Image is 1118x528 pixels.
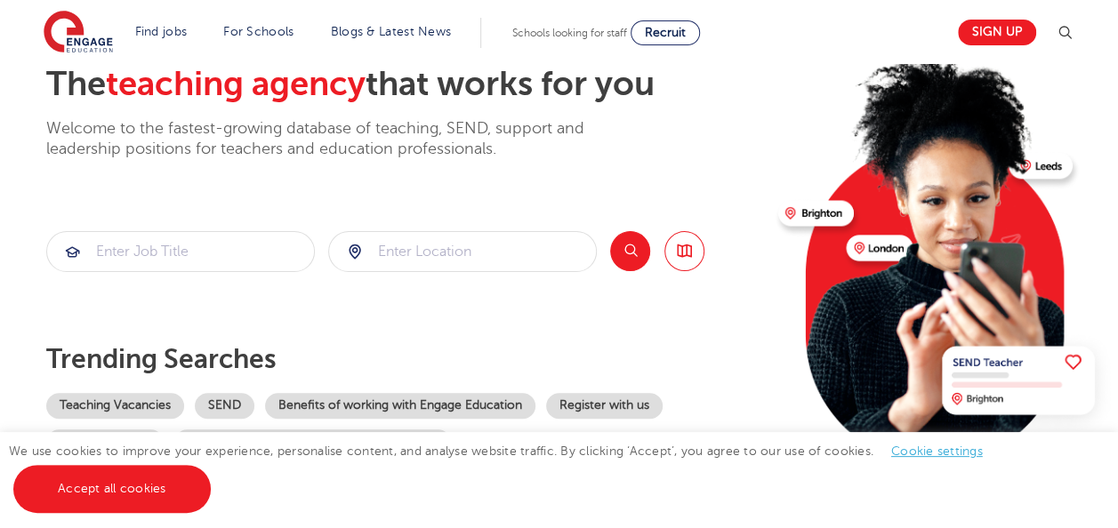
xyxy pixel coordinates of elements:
a: Find jobs [135,25,188,38]
span: Recruit [645,26,686,39]
a: Sign up [958,20,1036,45]
a: SEND [195,393,254,419]
span: We use cookies to improve your experience, personalise content, and analyse website traffic. By c... [9,444,1001,495]
a: For Schools [223,25,294,38]
a: Accept all cookies [13,465,211,513]
a: Cookie settings [891,444,983,458]
a: Register with us [546,393,663,419]
input: Submit [47,232,314,271]
button: Search [610,231,650,271]
a: Recruit [631,20,700,45]
p: Trending searches [46,343,764,375]
p: Welcome to the fastest-growing database of teaching, SEND, support and leadership positions for t... [46,118,633,160]
span: teaching agency [106,65,366,103]
h2: The that works for you [46,64,764,105]
div: Submit [46,231,315,272]
a: Teaching Vacancies [46,393,184,419]
img: Engage Education [44,11,113,55]
a: Benefits of working with Engage Education [265,393,535,419]
a: Blogs & Latest News [331,25,452,38]
span: Schools looking for staff [512,27,627,39]
a: Our coverage across [GEOGRAPHIC_DATA] [174,429,451,455]
a: Become a tutor [46,429,164,455]
div: Submit [328,231,597,272]
input: Submit [329,232,596,271]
